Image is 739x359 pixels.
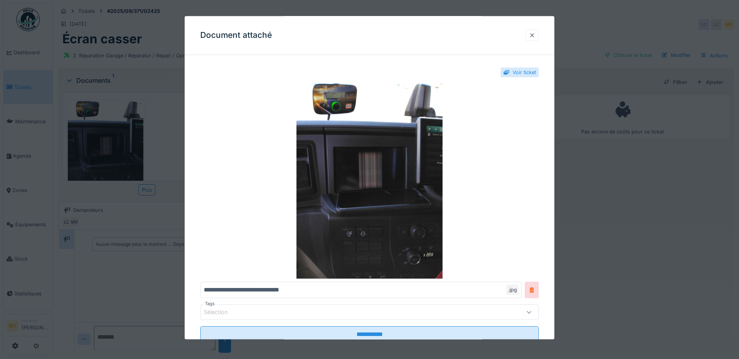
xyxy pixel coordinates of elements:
img: 5f2fc7d5-8037-4cff-8cb3-72468f351e85-17579212667788221307905777086339.jpg [200,84,539,279]
h3: Document attaché [200,30,272,40]
div: Sélection [204,308,239,317]
label: Tags [203,301,216,307]
div: .jpg [506,285,519,295]
div: Voir ticket [513,69,536,76]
